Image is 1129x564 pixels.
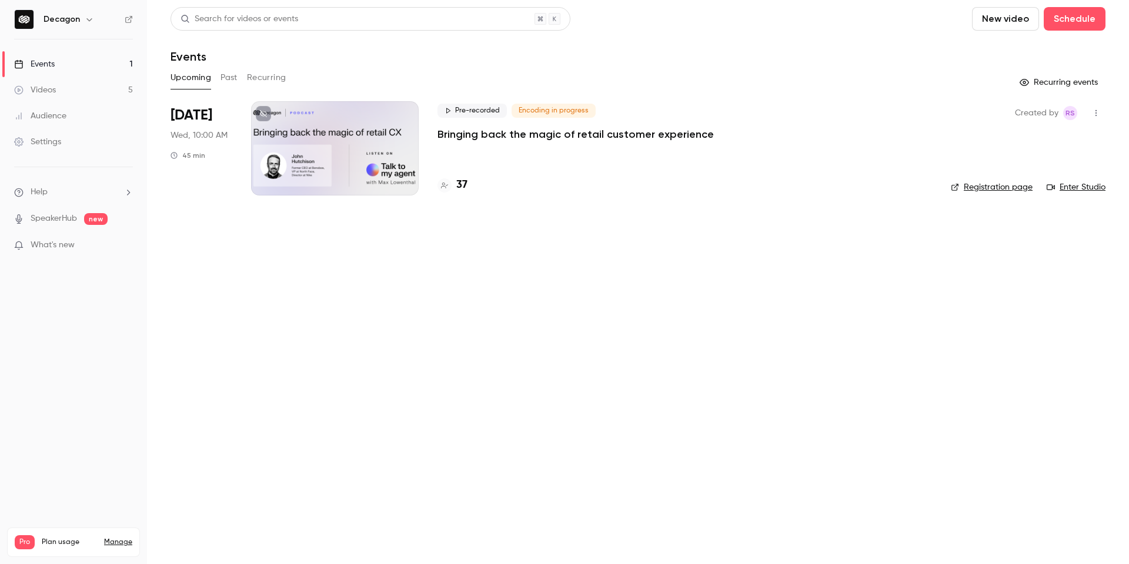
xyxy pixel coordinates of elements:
button: Schedule [1044,7,1105,31]
span: Help [31,186,48,198]
button: Upcoming [171,68,211,87]
a: Enter Studio [1047,181,1105,193]
a: Registration page [951,181,1033,193]
span: new [84,213,108,225]
div: Events [14,58,55,70]
span: Plan usage [42,538,97,547]
a: Bringing back the magic of retail customer experience [437,127,714,141]
span: RS [1065,106,1075,120]
span: What's new [31,239,75,251]
h4: 37 [456,177,467,193]
button: Recurring [247,68,286,87]
h6: Decagon [44,14,80,25]
span: Ryan Smith [1063,106,1077,120]
div: Audience [14,110,66,122]
span: Pro [15,535,35,549]
button: Recurring events [1014,73,1105,92]
span: Wed, 10:00 AM [171,130,228,141]
span: Encoding in progress [512,104,596,118]
div: Videos [14,84,56,96]
button: New video [972,7,1039,31]
span: Pre-recorded [437,104,507,118]
div: Settings [14,136,61,148]
h1: Events [171,49,206,64]
span: [DATE] [171,106,212,125]
button: Past [221,68,238,87]
div: 45 min [171,151,205,160]
img: Decagon [15,10,34,29]
a: 37 [437,177,467,193]
a: SpeakerHub [31,213,77,225]
a: Manage [104,538,132,547]
div: Aug 20 Wed, 10:00 AM (America/Los Angeles) [171,101,232,195]
span: Created by [1015,106,1058,120]
div: Search for videos or events [181,13,298,25]
li: help-dropdown-opener [14,186,133,198]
